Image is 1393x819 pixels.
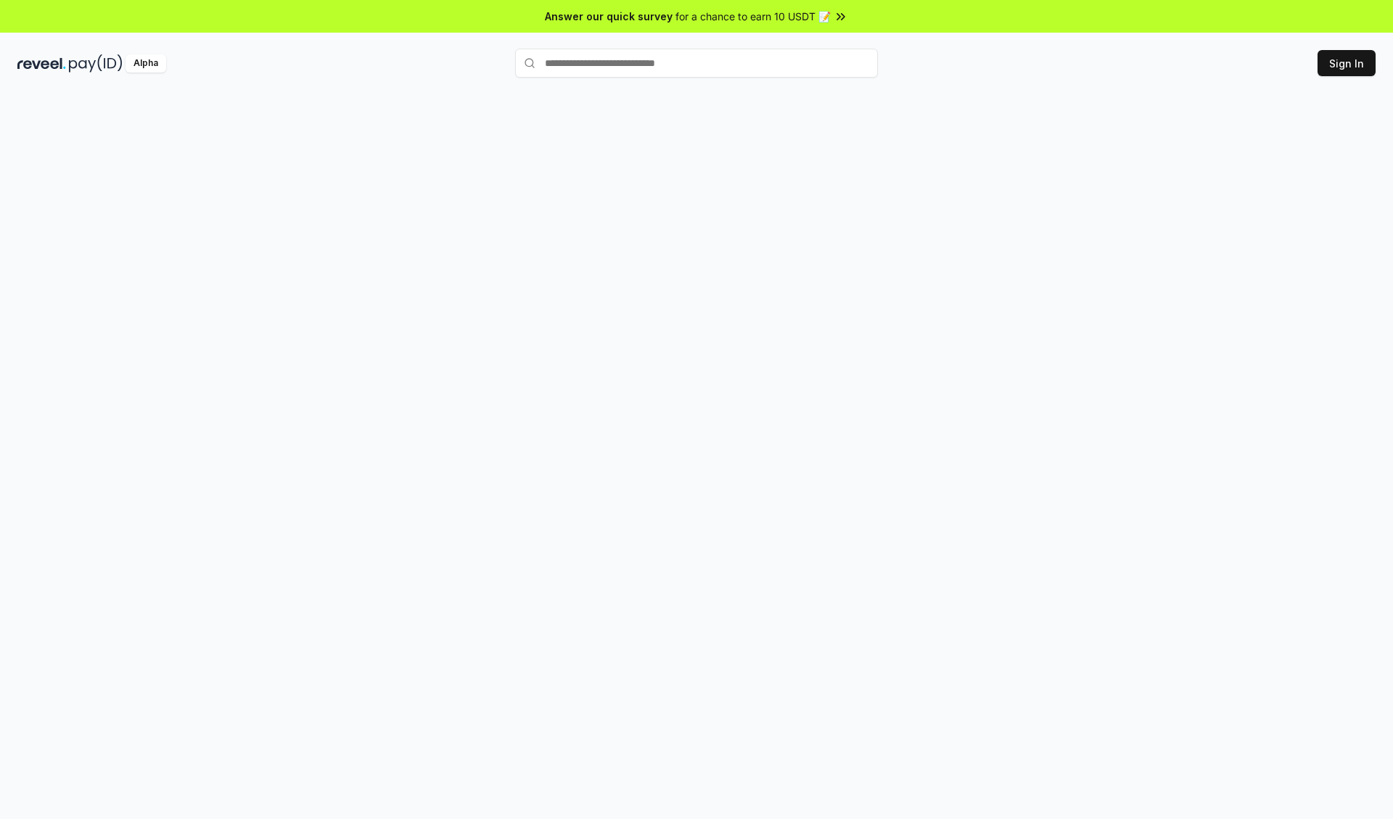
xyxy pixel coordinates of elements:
img: pay_id [69,54,123,73]
span: for a chance to earn 10 USDT 📝 [675,9,831,24]
span: Answer our quick survey [545,9,673,24]
div: Alpha [126,54,166,73]
img: reveel_dark [17,54,66,73]
button: Sign In [1318,50,1376,76]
